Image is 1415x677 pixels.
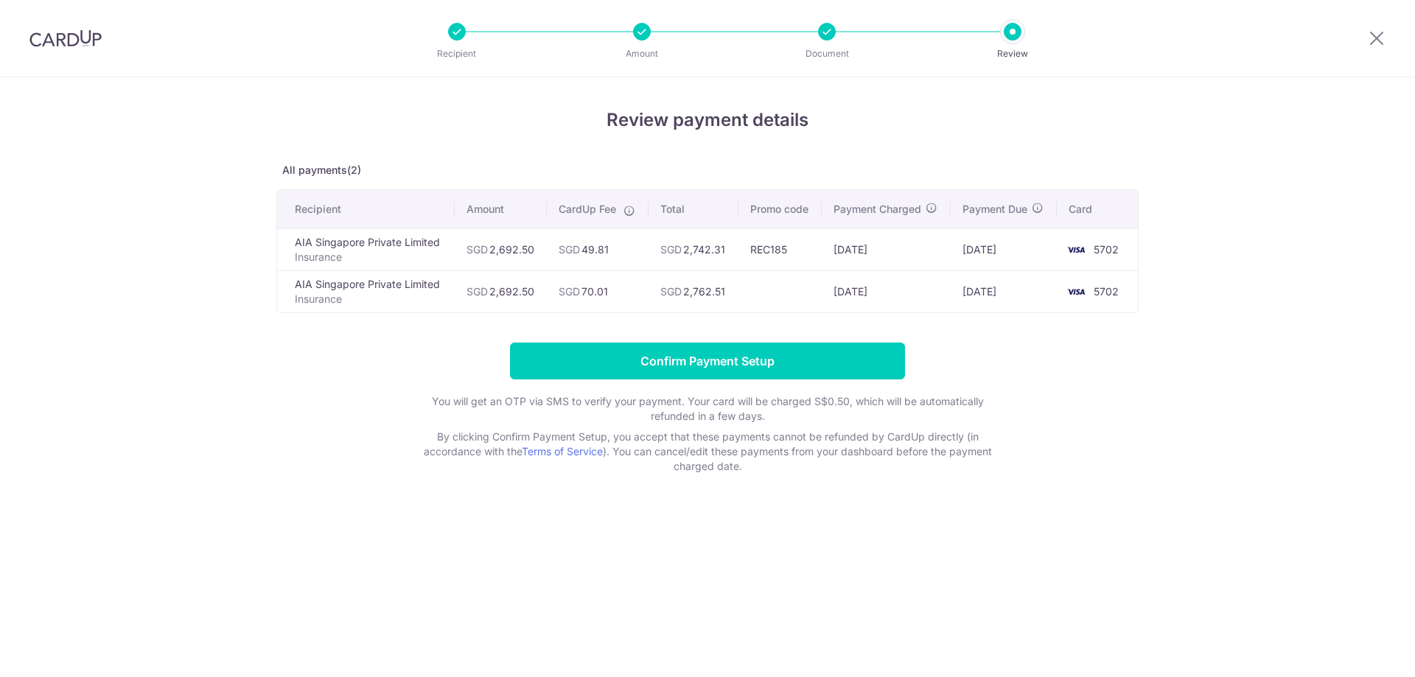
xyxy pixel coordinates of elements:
[834,202,921,217] span: Payment Charged
[455,228,548,270] td: 2,692.50
[29,29,102,47] img: CardUp
[1061,241,1091,259] img: <span class="translation_missing" title="translation missing: en.account_steps.new_confirm_form.b...
[455,270,548,312] td: 2,692.50
[951,270,1057,312] td: [DATE]
[660,285,682,298] span: SGD
[649,228,738,270] td: 2,742.31
[822,228,951,270] td: [DATE]
[413,394,1002,424] p: You will get an OTP via SMS to verify your payment. Your card will be charged S$0.50, which will ...
[277,270,455,312] td: AIA Singapore Private Limited
[958,46,1067,61] p: Review
[413,429,1002,474] p: By clicking Confirm Payment Setup, you accept that these payments cannot be refunded by CardUp di...
[822,270,951,312] td: [DATE]
[660,243,682,256] span: SGD
[559,243,580,256] span: SGD
[467,243,488,256] span: SGD
[276,107,1139,133] h4: Review payment details
[295,250,443,264] p: Insurance
[522,445,603,457] a: Terms of Service
[738,190,822,228] th: Promo code
[1057,190,1138,228] th: Card
[402,46,511,61] p: Recipient
[1094,285,1119,298] span: 5702
[467,285,488,298] span: SGD
[738,228,822,270] td: REC185
[277,190,455,228] th: Recipient
[649,190,738,228] th: Total
[276,163,1139,178] p: All payments(2)
[295,292,443,306] p: Insurance
[277,228,455,270] td: AIA Singapore Private Limited
[1061,283,1091,301] img: <span class="translation_missing" title="translation missing: en.account_steps.new_confirm_form.b...
[455,190,548,228] th: Amount
[772,46,881,61] p: Document
[559,202,616,217] span: CardUp Fee
[649,270,738,312] td: 2,762.51
[962,202,1027,217] span: Payment Due
[559,285,580,298] span: SGD
[547,270,649,312] td: 70.01
[1094,243,1119,256] span: 5702
[587,46,696,61] p: Amount
[547,228,649,270] td: 49.81
[951,228,1057,270] td: [DATE]
[510,343,905,379] input: Confirm Payment Setup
